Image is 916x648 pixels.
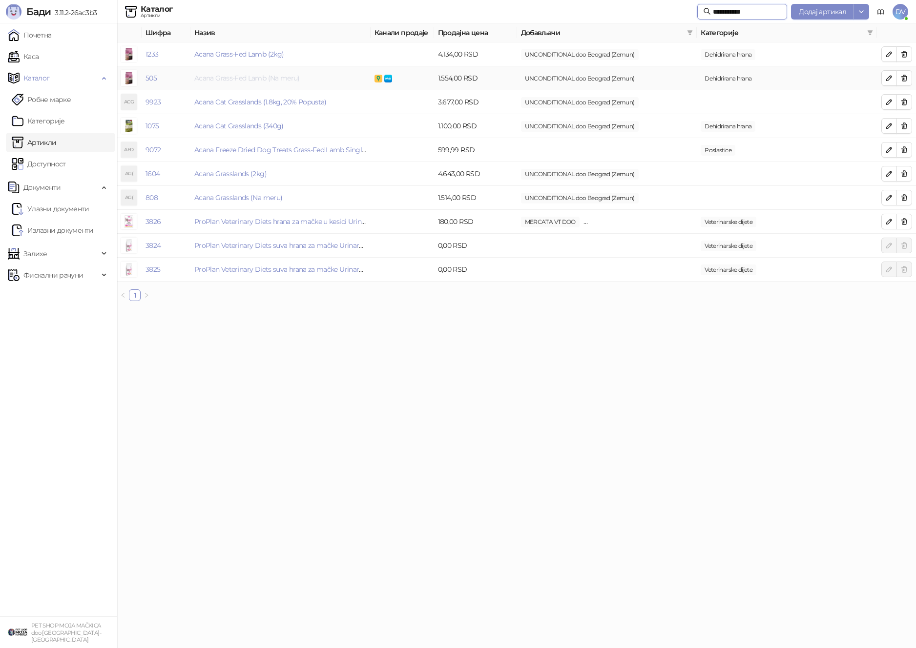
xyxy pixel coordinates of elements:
td: 0,00 RSD [434,234,517,258]
a: Acana Grass-Fed Lamb (Na meru) [194,74,300,82]
a: ProPlan Veterinary Diets suva hrana za mačke Urinary [194,241,390,250]
div: Каталог [141,5,173,13]
a: Излазни документи [12,221,93,240]
div: ACG [121,94,137,110]
a: Acana Grasslands (Na meru) [194,193,282,202]
img: 64x64-companyLogo-9f44b8df-f022-41eb-b7d6-300ad218de09.png [8,623,27,642]
li: Следећа страна [141,289,152,301]
span: UNCONDITIONAL doo Beograd (Zemun) [521,193,639,203]
th: Шифра [142,23,190,42]
span: UNCONDITIONAL doo Beograd (Zemun) [521,169,639,180]
td: 4.643,00 RSD [434,162,517,186]
span: Додај артикал [799,7,846,16]
a: Категорије [12,111,65,131]
span: Залихе [23,244,47,263]
span: Veterinarske dijete [701,217,756,227]
span: Poslastice [701,145,735,156]
a: Робне марке [12,90,71,109]
span: Dehidrirana hrana [701,73,755,84]
a: Ulazni dokumentiУлазни документи [12,199,89,219]
a: 9923 [146,98,161,106]
td: 1.514,00 RSD [434,186,517,210]
a: ProPlan Veterinary Diets hrana za mačke u kesici Urinary (85g) [194,217,389,226]
a: Acana Cat Grasslands (1.8kg, 20% Popusta) [194,98,327,106]
span: MERCATA VT DOO [521,217,580,227]
a: 1233 [146,50,158,59]
span: Veterinarske dijete [701,264,756,275]
li: 1 [129,289,141,301]
span: UNCONDITIONAL doo Beograd (Zemun) [521,121,639,132]
td: Acana Cat Grasslands (340g) [190,114,371,138]
span: Dehidrirana hrana [701,49,755,60]
td: ProPlan Veterinary Diets hrana za mačke u kesici Urinary (85g) [190,210,371,234]
a: Почетна [8,25,52,45]
span: 3.11.2-26ac3b3 [51,8,97,17]
td: 599,99 RSD [434,138,517,162]
a: 9072 [146,145,161,154]
img: Glovo [375,75,382,82]
a: Acana Grasslands (2kg) [194,169,267,178]
th: Канали продаје [371,23,434,42]
span: Документи [23,178,61,197]
a: Документација [873,4,889,20]
span: UNCONDITIONAL doo Beograd (Zemun) [521,97,639,108]
td: 4.134,00 RSD [434,42,517,66]
a: 3824 [146,241,161,250]
a: Доступност [12,154,66,174]
div: AG( [121,166,137,182]
a: 808 [146,193,158,202]
button: left [117,289,129,301]
a: 505 [146,74,157,82]
span: Каталог [23,68,50,88]
img: Logo [6,4,21,20]
span: Бади [26,6,51,18]
span: UNCONDITIONAL doo Beograd (Zemun) [521,73,639,84]
a: ArtikliАртикли [12,133,57,152]
span: Dehidrirana hrana [701,121,755,132]
td: 180,00 RSD [434,210,517,234]
a: 1075 [146,121,159,130]
span: Категорије [701,27,863,38]
td: 1.100,00 RSD [434,114,517,138]
td: 0,00 RSD [434,258,517,282]
td: Acana Freeze Dried Dog Treats Grass-Fed Lamb Singles (35g) [190,138,371,162]
td: Acana Grasslands (Na meru) [190,186,371,210]
span: UNCONDITIONAL doo Beograd (Zemun) [521,49,639,60]
div: AFD [121,142,137,158]
span: DV [893,4,908,20]
button: Додај артикал [791,4,854,20]
span: [PERSON_NAME] d.o.o [GEOGRAPHIC_DATA] [583,217,714,227]
a: Acana Grass-Fed Lamb (2kg) [194,50,284,59]
td: Acana Cat Grasslands (1.8kg, 20% Popusta) [190,90,371,114]
td: 3.677,00 RSD [434,90,517,114]
img: Artikli [125,6,137,18]
td: Acana Grasslands (2kg) [190,162,371,186]
span: filter [867,30,873,36]
td: 1.554,00 RSD [434,66,517,90]
span: Добављачи [521,27,684,38]
th: Добављачи [517,23,697,42]
a: Каса [8,47,39,66]
a: 3826 [146,217,161,226]
div: AG( [121,190,137,205]
a: ProPlan Veterinary Diets suva hrana za mačke Urinary [194,265,391,274]
small: PET SHOP MOJA MAČKICA doo [GEOGRAPHIC_DATA]-[GEOGRAPHIC_DATA] [31,622,101,643]
a: 3825 [146,265,160,274]
span: filter [687,30,693,36]
span: filter [685,25,695,40]
td: Acana Grass-Fed Lamb (Na meru) [190,66,371,90]
span: filter [865,25,875,40]
span: left [120,292,126,298]
span: Veterinarske dijete [701,241,756,251]
th: Назив [190,23,371,42]
button: right [141,289,152,301]
span: right [144,292,149,298]
th: Продајна цена [434,23,517,42]
a: 1604 [146,169,160,178]
a: Acana Freeze Dried Dog Treats Grass-Fed Lamb Singles (35g) [194,145,386,154]
img: Wolt [384,75,392,82]
a: Acana Cat Grasslands (340g) [194,121,284,130]
a: 1 [129,290,140,301]
span: Фискални рачуни [23,265,83,285]
li: Претходна страна [117,289,129,301]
